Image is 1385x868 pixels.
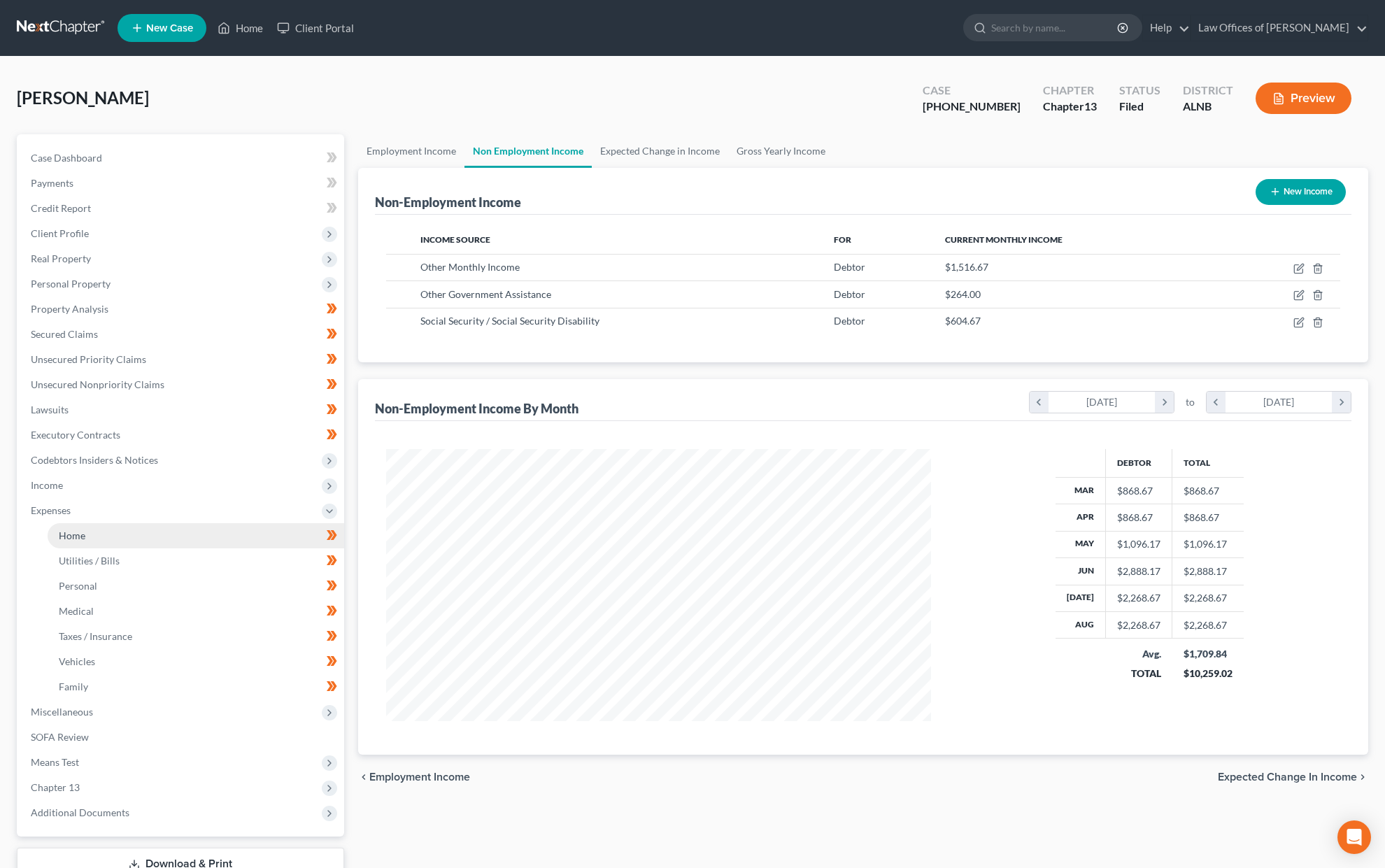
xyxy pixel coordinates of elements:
[59,529,85,541] span: Home
[1106,449,1172,477] th: Debtor
[17,87,149,108] span: [PERSON_NAME]
[1332,392,1351,413] i: chevron_right
[31,252,91,264] span: Real Property
[59,580,97,592] span: Personal
[31,202,91,214] span: Credit Report
[31,378,164,390] span: Unsecured Nonpriority Claims
[31,504,71,516] span: Expenses
[59,630,132,642] span: Taxes / Insurance
[420,234,490,245] span: Income Source
[20,145,344,171] a: Case Dashboard
[375,400,578,417] div: Non-Employment Income By Month
[1207,392,1226,413] i: chevron_left
[1256,83,1351,114] button: Preview
[1117,564,1160,578] div: $2,888.17
[48,599,344,624] a: Medical
[31,353,146,365] span: Unsecured Priority Claims
[20,422,344,448] a: Executory Contracts
[31,177,73,189] span: Payments
[945,261,988,273] span: $1,516.67
[358,771,369,783] i: chevron_left
[31,404,69,415] span: Lawsuits
[1172,558,1244,585] td: $2,888.17
[31,227,89,239] span: Client Profile
[59,605,94,617] span: Medical
[834,288,865,300] span: Debtor
[31,479,63,491] span: Income
[59,681,88,692] span: Family
[1218,771,1357,783] span: Expected Change in Income
[1030,392,1049,413] i: chevron_left
[59,555,120,567] span: Utilities / Bills
[20,171,344,196] a: Payments
[31,152,102,164] span: Case Dashboard
[1117,618,1160,632] div: $2,268.67
[834,234,851,245] span: For
[1191,15,1368,41] a: Law Offices of [PERSON_NAME]
[1117,511,1160,525] div: $868.67
[358,771,470,783] button: chevron_left Employment Income
[31,429,120,441] span: Executory Contracts
[31,756,79,768] span: Means Test
[1056,585,1106,611] th: [DATE]
[31,706,93,718] span: Miscellaneous
[31,806,129,818] span: Additional Documents
[31,328,98,340] span: Secured Claims
[728,134,834,168] a: Gross Yearly Income
[1172,449,1244,477] th: Total
[1357,771,1368,783] i: chevron_right
[20,196,344,221] a: Credit Report
[923,99,1021,115] div: [PHONE_NUMBER]
[31,303,108,315] span: Property Analysis
[834,315,865,327] span: Debtor
[1056,504,1106,531] th: Apr
[270,15,361,41] a: Client Portal
[1183,99,1233,115] div: ALNB
[20,372,344,397] a: Unsecured Nonpriority Claims
[1226,392,1333,413] div: [DATE]
[31,731,89,743] span: SOFA Review
[1256,179,1346,205] button: New Income
[48,523,344,548] a: Home
[1184,647,1233,661] div: $1,709.84
[1119,83,1160,99] div: Status
[420,261,520,273] span: Other Monthly Income
[1056,477,1106,504] th: Mar
[923,83,1021,99] div: Case
[1143,15,1190,41] a: Help
[1186,395,1195,409] span: to
[48,574,344,599] a: Personal
[834,261,865,273] span: Debtor
[1184,667,1233,681] div: $10,259.02
[1117,484,1160,498] div: $868.67
[1172,612,1244,639] td: $2,268.67
[945,234,1063,245] span: Current Monthly Income
[20,725,344,750] a: SOFA Review
[1043,83,1097,99] div: Chapter
[20,397,344,422] a: Lawsuits
[48,624,344,649] a: Taxes / Insurance
[945,288,981,300] span: $264.00
[420,288,551,300] span: Other Government Assistance
[1117,591,1160,605] div: $2,268.67
[1172,531,1244,557] td: $1,096.17
[1084,99,1097,113] span: 13
[369,771,470,783] span: Employment Income
[48,674,344,699] a: Family
[592,134,728,168] a: Expected Change in Income
[1183,83,1233,99] div: District
[1056,558,1106,585] th: Jun
[945,315,981,327] span: $604.67
[1155,392,1174,413] i: chevron_right
[1056,612,1106,639] th: Aug
[20,347,344,372] a: Unsecured Priority Claims
[1056,531,1106,557] th: May
[375,194,521,211] div: Non-Employment Income
[1337,820,1371,854] div: Open Intercom Messenger
[1043,99,1097,115] div: Chapter
[1172,504,1244,531] td: $868.67
[464,134,592,168] a: Non Employment Income
[1218,771,1368,783] button: Expected Change in Income chevron_right
[420,315,599,327] span: Social Security / Social Security Disability
[31,278,111,290] span: Personal Property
